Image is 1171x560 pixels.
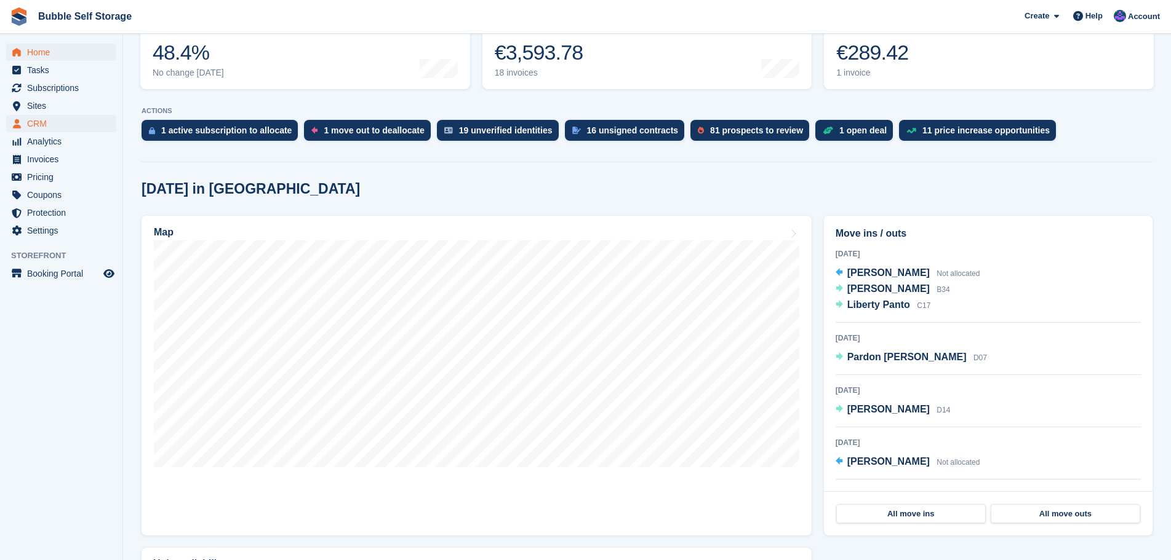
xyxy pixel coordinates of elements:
[917,301,930,310] span: C17
[27,151,101,168] span: Invoices
[153,68,224,78] div: No change [DATE]
[1025,10,1049,22] span: Create
[142,181,360,197] h2: [DATE] in [GEOGRAPHIC_DATA]
[27,115,101,132] span: CRM
[27,186,101,203] span: Coupons
[27,79,101,97] span: Subscriptions
[836,402,951,418] a: [PERSON_NAME] D14
[27,61,101,79] span: Tasks
[836,68,921,78] div: 1 invoice
[27,265,101,282] span: Booking Portal
[324,125,424,135] div: 1 move out to deallocate
[847,267,930,278] span: [PERSON_NAME]
[922,125,1050,135] div: 11 price increase opportunities
[27,97,101,114] span: Sites
[937,285,949,294] span: B34
[6,133,116,150] a: menu
[27,133,101,150] span: Analytics
[437,120,565,147] a: 19 unverified identities
[847,283,930,294] span: [PERSON_NAME]
[6,186,116,203] a: menu
[1128,10,1160,23] span: Account
[6,265,116,282] a: menu
[698,127,704,134] img: prospect-51fa495bee0391a8d652442698ab0144808aea92771e9ea1ae160a38d050c398.svg
[836,40,921,65] div: €289.42
[6,222,116,239] a: menu
[149,127,155,135] img: active_subscription_to_allocate_icon-d502201f5373d7db506a760aba3b589e785aa758c864c3986d89f69b8ff3...
[27,168,101,186] span: Pricing
[33,6,137,26] a: Bubble Self Storage
[459,125,553,135] div: 19 unverified identities
[836,282,950,298] a: [PERSON_NAME] B34
[839,125,887,135] div: 1 open deal
[1114,10,1126,22] img: Stuart Jackson
[6,97,116,114] a: menu
[6,204,116,221] a: menu
[6,168,116,186] a: menu
[710,125,803,135] div: 81 prospects to review
[311,127,318,134] img: move_outs_to_deallocate_icon-f764333ba52eb49d3ac5e1228854f67142a1ed5810a6f6cc68b1a99e826820c5.svg
[142,120,304,147] a: 1 active subscription to allocate
[142,107,1153,115] p: ACTIONS
[304,120,436,147] a: 1 move out to deallocate
[444,127,453,134] img: verify_identity-adf6edd0f0f0b5bbfe63781bf79b02c33cf7c696d77639b501bdc392416b5a36.svg
[153,40,224,65] div: 48.4%
[847,352,967,362] span: Pardon [PERSON_NAME]
[937,406,950,414] span: D14
[495,68,586,78] div: 18 invoices
[836,454,980,470] a: [PERSON_NAME] Not allocated
[6,79,116,97] a: menu
[482,11,812,89] a: Month-to-date sales €3,593.78 18 invoices
[11,250,122,262] span: Storefront
[836,437,1141,448] div: [DATE]
[836,298,931,314] a: Liberty Panto C17
[847,404,930,414] span: [PERSON_NAME]
[836,226,1141,241] h2: Move ins / outs
[27,204,101,221] span: Protection
[823,126,833,135] img: deal-1b604bf984904fb50ccaf53a9ad4b4a5d6e5aea283cecdc64d6e3604feb123c2.svg
[836,266,980,282] a: [PERSON_NAME] Not allocated
[836,385,1141,396] div: [DATE]
[140,11,470,89] a: Occupancy 48.4% No change [DATE]
[906,128,916,133] img: price_increase_opportunities-93ffe204e8149a01c8c9dc8f82e8f89637d9d84a8eef4429ea346261dce0b2c0.svg
[836,504,986,524] a: All move ins
[572,127,581,134] img: contract_signature_icon-13c848040528278c33f63329250d36e43548de30e8caae1d1a13099fd9432cc5.svg
[937,269,980,278] span: Not allocated
[899,120,1062,147] a: 11 price increase opportunities
[836,333,1141,344] div: [DATE]
[836,248,1141,259] div: [DATE]
[836,350,987,366] a: Pardon [PERSON_NAME] D07
[27,44,101,61] span: Home
[102,266,116,281] a: Preview store
[10,7,28,26] img: stora-icon-8386f47178a22dfd0bd8f6a31ec36ba5ce8667c1dd55bd0f319d3a0aa187defe.svg
[142,216,812,535] a: Map
[154,227,174,238] h2: Map
[1085,10,1103,22] span: Help
[6,61,116,79] a: menu
[847,456,930,467] span: [PERSON_NAME]
[6,115,116,132] a: menu
[6,44,116,61] a: menu
[495,40,586,65] div: €3,593.78
[815,120,899,147] a: 1 open deal
[587,125,679,135] div: 16 unsigned contracts
[27,222,101,239] span: Settings
[6,151,116,168] a: menu
[937,458,980,467] span: Not allocated
[824,11,1154,89] a: Awaiting payment €289.42 1 invoice
[991,504,1140,524] a: All move outs
[847,299,910,310] span: Liberty Panto
[565,120,691,147] a: 16 unsigned contracts
[973,353,987,362] span: D07
[161,125,292,135] div: 1 active subscription to allocate
[836,489,1141,500] div: [DATE]
[690,120,815,147] a: 81 prospects to review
